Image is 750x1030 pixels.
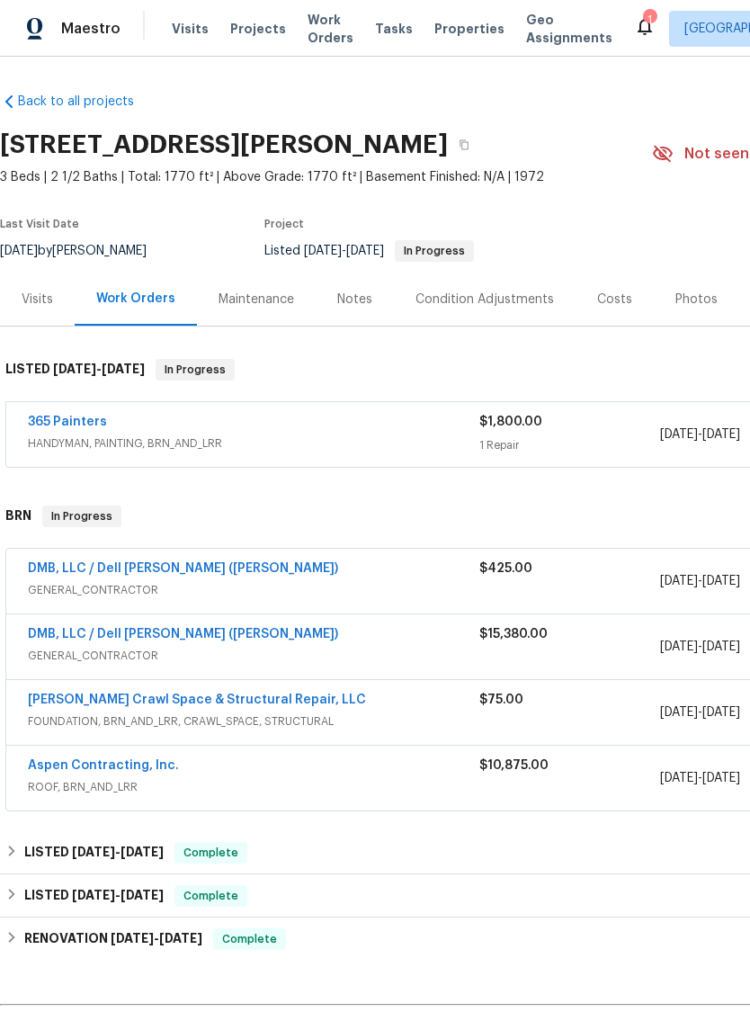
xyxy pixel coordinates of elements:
[5,506,31,527] h6: BRN
[526,11,612,47] span: Geo Assignments
[479,436,660,454] div: 1 Repair
[72,846,164,858] span: -
[28,581,479,599] span: GENERAL_CONTRACTOR
[28,778,479,796] span: ROOF, BRN_AND_LRR
[28,434,479,452] span: HANDYMAN, PAINTING, BRN_AND_LRR
[5,359,145,381] h6: LISTED
[375,22,413,35] span: Tasks
[660,769,740,787] span: -
[176,887,246,905] span: Complete
[72,889,164,901] span: -
[28,712,479,730] span: FOUNDATION, BRN_AND_LRR, CRAWL_SPACE, STRUCTURAL
[479,759,549,772] span: $10,875.00
[24,885,164,907] h6: LISTED
[72,889,115,901] span: [DATE]
[53,363,145,375] span: -
[702,706,740,719] span: [DATE]
[111,932,154,945] span: [DATE]
[215,930,284,948] span: Complete
[479,628,548,640] span: $15,380.00
[121,889,164,901] span: [DATE]
[24,842,164,864] h6: LISTED
[397,246,472,256] span: In Progress
[702,428,740,441] span: [DATE]
[415,291,554,309] div: Condition Adjustments
[28,416,107,428] a: 365 Painters
[176,844,246,862] span: Complete
[111,932,202,945] span: -
[675,291,718,309] div: Photos
[159,932,202,945] span: [DATE]
[434,20,504,38] span: Properties
[337,291,372,309] div: Notes
[479,694,523,706] span: $75.00
[28,694,366,706] a: [PERSON_NAME] Crawl Space & Structural Repair, LLC
[643,11,656,29] div: 1
[53,363,96,375] span: [DATE]
[660,575,698,587] span: [DATE]
[157,361,233,379] span: In Progress
[304,245,384,257] span: -
[219,291,294,309] div: Maintenance
[660,640,698,653] span: [DATE]
[660,428,698,441] span: [DATE]
[28,628,338,640] a: DMB, LLC / Dell [PERSON_NAME] ([PERSON_NAME])
[72,846,115,858] span: [DATE]
[660,572,740,590] span: -
[702,640,740,653] span: [DATE]
[660,772,698,784] span: [DATE]
[28,647,479,665] span: GENERAL_CONTRACTOR
[44,507,120,525] span: In Progress
[346,245,384,257] span: [DATE]
[660,706,698,719] span: [DATE]
[702,575,740,587] span: [DATE]
[22,291,53,309] div: Visits
[660,638,740,656] span: -
[304,245,342,257] span: [DATE]
[448,129,480,161] button: Copy Address
[28,562,338,575] a: DMB, LLC / Dell [PERSON_NAME] ([PERSON_NAME])
[479,562,532,575] span: $425.00
[660,425,740,443] span: -
[172,20,209,38] span: Visits
[264,245,474,257] span: Listed
[308,11,353,47] span: Work Orders
[702,772,740,784] span: [DATE]
[479,416,542,428] span: $1,800.00
[28,759,179,772] a: Aspen Contracting, Inc.
[597,291,632,309] div: Costs
[264,219,304,229] span: Project
[24,928,202,950] h6: RENOVATION
[61,20,121,38] span: Maestro
[230,20,286,38] span: Projects
[121,846,164,858] span: [DATE]
[96,290,175,308] div: Work Orders
[660,703,740,721] span: -
[102,363,145,375] span: [DATE]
